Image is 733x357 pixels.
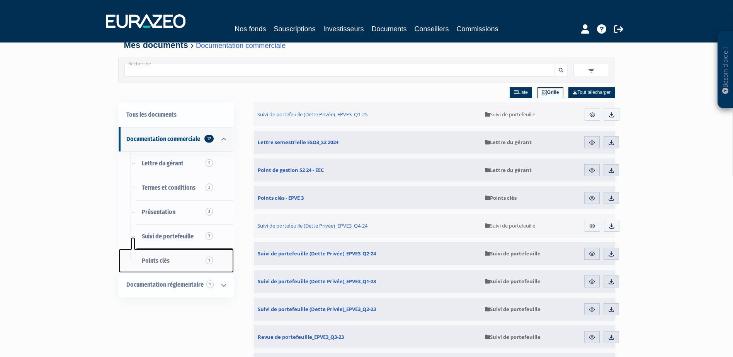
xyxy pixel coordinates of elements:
[589,111,596,118] img: eye.svg
[608,334,615,341] img: download.svg
[485,194,517,201] span: Points clés
[608,250,615,257] img: download.svg
[485,250,541,257] span: Suivi de portefeuille
[588,278,595,285] img: eye.svg
[119,127,234,151] a: Documentation commerciale 17
[257,111,367,118] span: Suivi de portefeuille (Dette Privée)_EPVE3_Q1-25
[119,200,234,224] a: Présentation2
[253,214,481,238] a: Suivi de portefeuille (Dette Privée)_EPVE3_Q4-24
[119,151,234,176] a: Lettre du gérant5
[257,222,367,229] span: Suivi de portefeuille (Dette Privée)_EPVE3_Q4-24
[589,223,596,229] img: eye.svg
[568,87,615,98] a: Tout télécharger
[510,87,532,98] a: Liste
[588,334,595,341] img: eye.svg
[119,224,234,249] a: Suivi de portefeuille7
[258,278,376,285] span: Suivi de portefeuille (Dette Privée)_EPVE3_Q1-23
[608,278,615,285] img: download.svg
[206,208,213,216] span: 2
[124,64,555,76] input: Recherche
[323,24,364,34] a: Investisseurs
[485,222,535,229] span: Suivi de portefeuille
[415,24,449,34] a: Conseillers
[254,242,481,265] a: Suivi de portefeuille (Dette Privée)_EPVE3_Q2-24
[254,270,481,293] a: Suivi de portefeuille (Dette Privée)_EPVE3_Q1-23
[608,195,615,202] img: download.svg
[258,306,376,313] span: Suivi de portefeuille (Dette Privée)_EPVE3_Q2-23
[142,184,196,191] span: Termes et conditions
[235,24,266,34] a: Nos fonds
[537,87,563,98] a: Grille
[542,90,547,95] img: grid.svg
[196,41,286,49] a: Documentation commerciale
[119,103,234,127] a: Tous les documents
[204,135,214,143] span: 17
[206,184,213,191] span: 2
[254,186,481,209] a: Points clés - EPVE 3
[457,24,498,34] a: Commissions
[119,249,234,273] a: Points clés1
[206,159,213,167] span: 5
[588,167,595,174] img: eye.svg
[372,24,407,34] a: Documents
[258,139,338,146] span: Lettre semestrielle ESO3_S2 2024
[485,167,532,173] span: Lettre du gérant
[206,232,213,240] span: 7
[485,139,532,146] span: Lettre du gérant
[206,257,213,264] span: 1
[258,333,344,340] span: Revue de portefeuille_EPVE3_Q3-23
[254,131,481,154] a: Lettre semestrielle ESO3_S2 2024
[106,14,185,28] img: 1732889491-logotype_eurazeo_blanc_rvb.png
[588,139,595,146] img: eye.svg
[588,195,595,202] img: eye.svg
[588,306,595,313] img: eye.svg
[126,135,200,143] span: Documentation commerciale
[253,102,481,126] a: Suivi de portefeuille (Dette Privée)_EPVE3_Q1-25
[126,281,204,288] span: Documentation règlementaire
[485,278,541,285] span: Suivi de portefeuille
[142,233,194,240] span: Suivi de portefeuille
[258,250,376,257] span: Suivi de portefeuille (Dette Privée)_EPVE3_Q2-24
[608,167,615,174] img: download.svg
[608,139,615,146] img: download.svg
[608,223,615,229] img: download.svg
[608,306,615,313] img: download.svg
[588,250,595,257] img: eye.svg
[142,257,170,264] span: Points clés
[485,111,535,118] span: Suivi de portefeuille
[119,273,234,297] a: Documentation règlementaire 1
[206,280,214,288] span: 1
[142,208,175,216] span: Présentation
[124,41,609,50] h4: Mes documents
[485,333,541,340] span: Suivi de portefeuille
[142,160,184,167] span: Lettre du gérant
[254,158,481,182] a: Point de gestion S2 24 - EEC
[119,176,234,200] a: Termes et conditions2
[608,111,615,118] img: download.svg
[258,167,324,173] span: Point de gestion S2 24 - EEC
[254,297,481,321] a: Suivi de portefeuille (Dette Privée)_EPVE3_Q2-23
[588,67,595,74] img: filter.svg
[258,194,304,201] span: Points clés - EPVE 3
[254,325,481,348] a: Revue de portefeuille_EPVE3_Q3-23
[485,306,541,313] span: Suivi de portefeuille
[721,35,730,105] p: Besoin d'aide ?
[274,24,315,34] a: Souscriptions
